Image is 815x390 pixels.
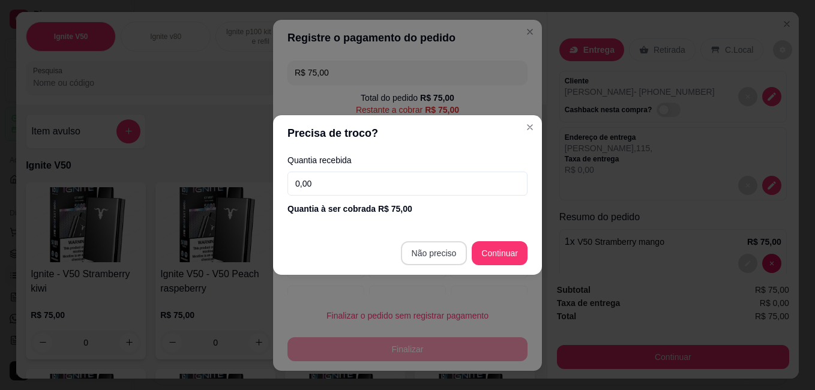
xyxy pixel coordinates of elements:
[472,241,528,265] button: Continuar
[287,203,528,215] div: Quantia à ser cobrada R$ 75,00
[401,241,468,265] button: Não preciso
[273,115,542,151] header: Precisa de troco?
[287,156,528,164] label: Quantia recebida
[520,118,540,137] button: Close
